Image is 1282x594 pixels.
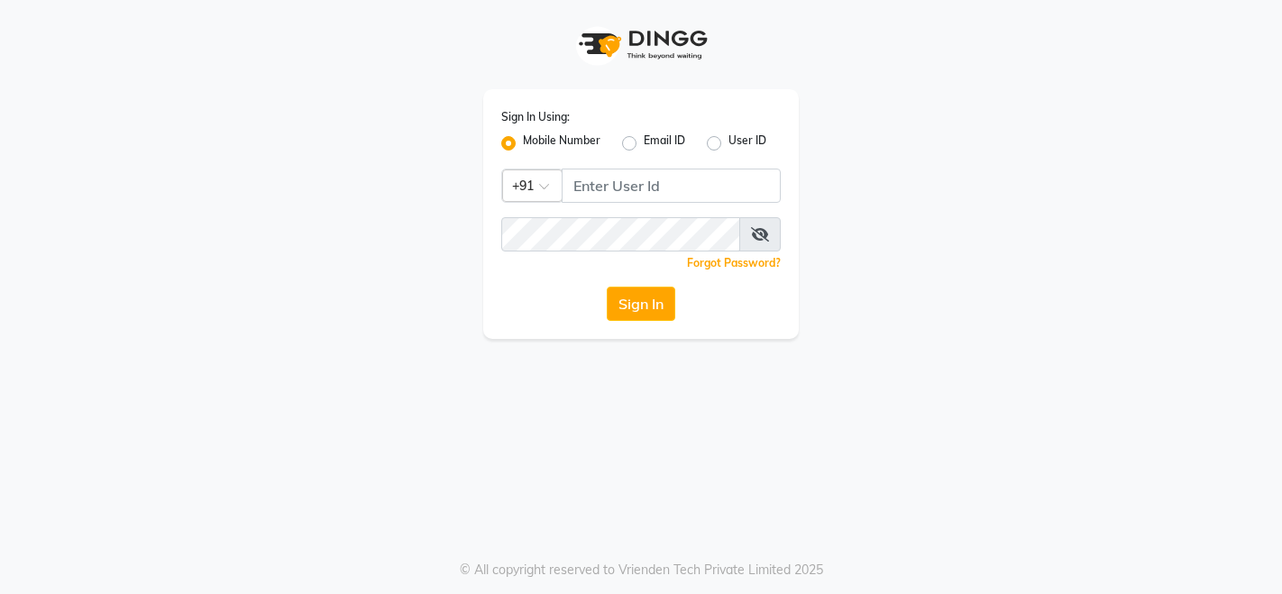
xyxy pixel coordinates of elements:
[562,169,781,203] input: Username
[569,18,713,71] img: logo1.svg
[607,287,675,321] button: Sign In
[728,133,766,154] label: User ID
[501,217,740,251] input: Username
[644,133,685,154] label: Email ID
[501,109,570,125] label: Sign In Using:
[687,256,781,270] a: Forgot Password?
[523,133,600,154] label: Mobile Number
